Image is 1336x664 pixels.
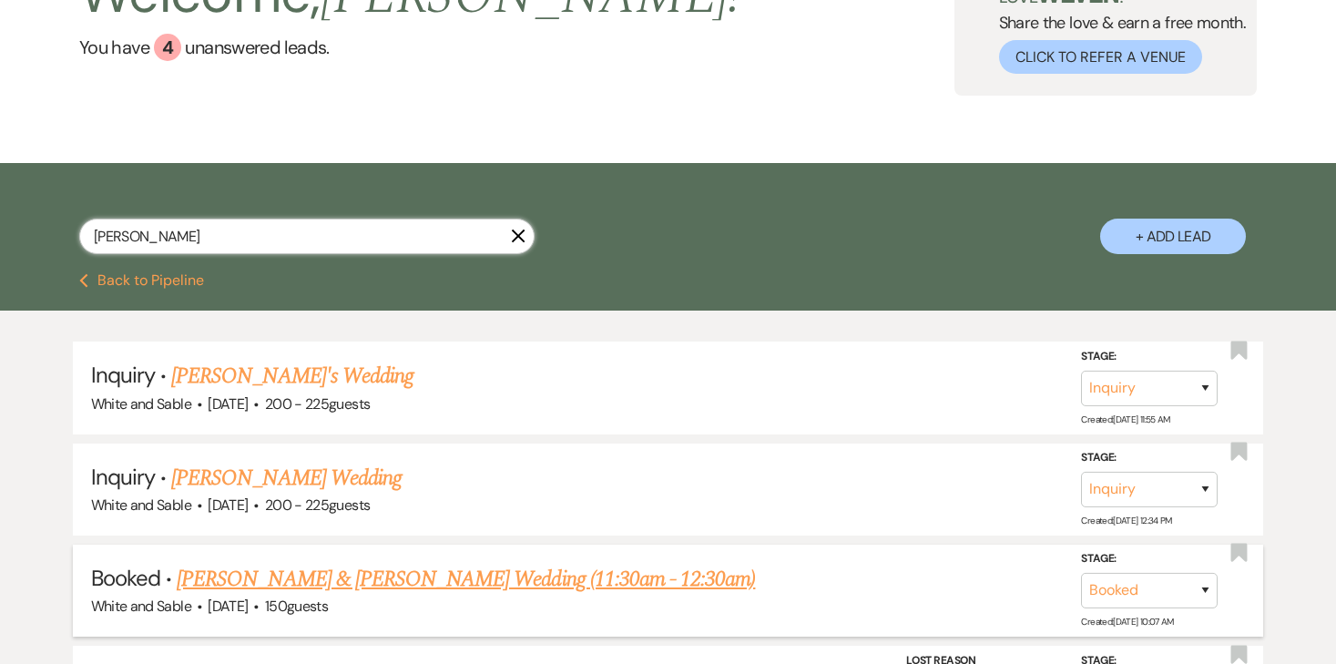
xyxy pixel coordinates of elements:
[208,495,248,515] span: [DATE]
[265,597,328,616] span: 150 guests
[79,219,535,254] input: Search by name, event date, email address or phone number
[91,361,155,389] span: Inquiry
[91,394,191,414] span: White and Sable
[208,394,248,414] span: [DATE]
[91,564,160,592] span: Booked
[91,463,155,491] span: Inquiry
[999,40,1202,74] button: Click to Refer a Venue
[91,597,191,616] span: White and Sable
[177,563,755,596] a: [PERSON_NAME] & [PERSON_NAME] Wedding (11:30am - 12:30am)
[1081,515,1171,526] span: Created: [DATE] 12:34 PM
[1081,414,1169,425] span: Created: [DATE] 11:55 AM
[1081,616,1173,628] span: Created: [DATE] 10:07 AM
[1081,448,1218,468] label: Stage:
[91,495,191,515] span: White and Sable
[79,34,741,61] a: You have 4 unanswered leads.
[208,597,248,616] span: [DATE]
[265,495,370,515] span: 200 - 225 guests
[265,394,370,414] span: 200 - 225 guests
[154,34,181,61] div: 4
[171,462,402,495] a: [PERSON_NAME] Wedding
[1081,347,1218,367] label: Stage:
[79,273,204,288] button: Back to Pipeline
[1081,549,1218,569] label: Stage:
[171,360,413,393] a: [PERSON_NAME]'s Wedding
[1100,219,1246,254] button: + Add Lead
